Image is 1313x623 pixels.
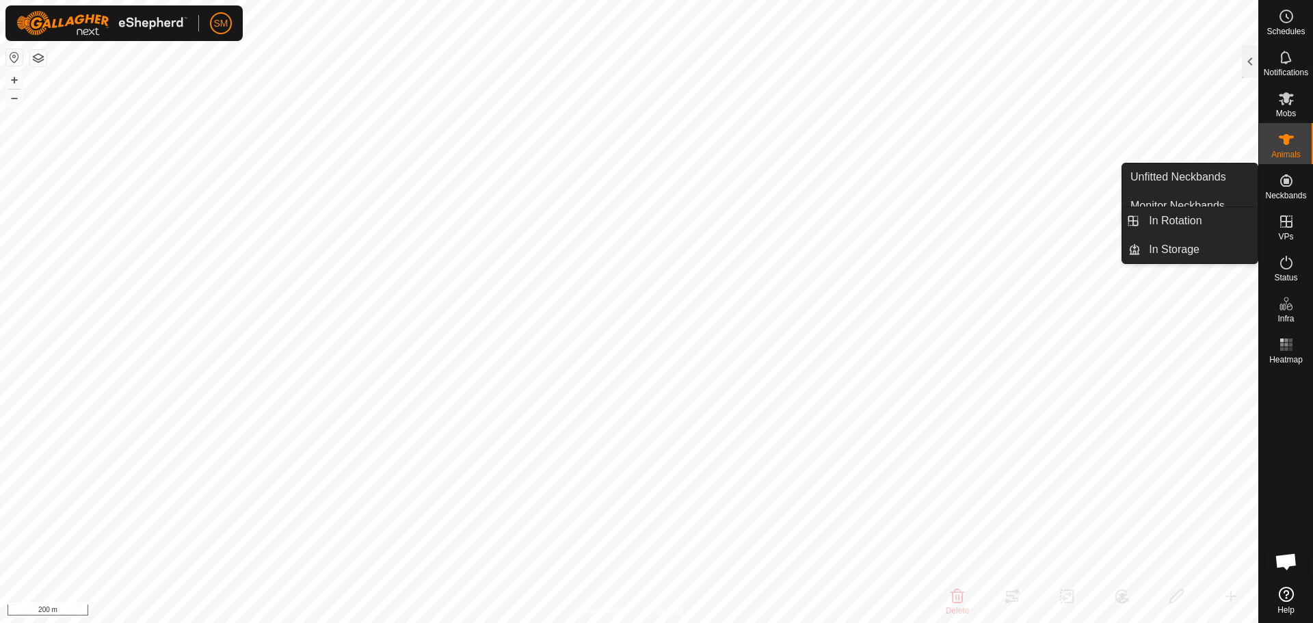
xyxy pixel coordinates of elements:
[1122,163,1258,191] a: Unfitted Neckbands
[1271,150,1301,159] span: Animals
[1259,581,1313,620] a: Help
[1141,236,1258,263] a: In Storage
[1122,192,1258,220] a: Monitor Neckbands
[1130,169,1226,185] span: Unfitted Neckbands
[1269,356,1303,364] span: Heatmap
[6,49,23,66] button: Reset Map
[575,605,626,618] a: Privacy Policy
[1141,207,1258,235] a: In Rotation
[1277,315,1294,323] span: Infra
[6,72,23,88] button: +
[643,605,683,618] a: Contact Us
[1122,207,1258,235] li: In Rotation
[1122,236,1258,263] li: In Storage
[16,11,187,36] img: Gallagher Logo
[1278,233,1293,241] span: VPs
[1265,191,1306,200] span: Neckbands
[1266,541,1307,582] div: Open chat
[1274,274,1297,282] span: Status
[1149,241,1199,258] span: In Storage
[1266,27,1305,36] span: Schedules
[1149,213,1202,229] span: In Rotation
[1277,606,1295,614] span: Help
[1276,109,1296,118] span: Mobs
[1130,198,1225,214] span: Monitor Neckbands
[214,16,228,31] span: SM
[30,50,47,66] button: Map Layers
[6,90,23,106] button: –
[1264,68,1308,77] span: Notifications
